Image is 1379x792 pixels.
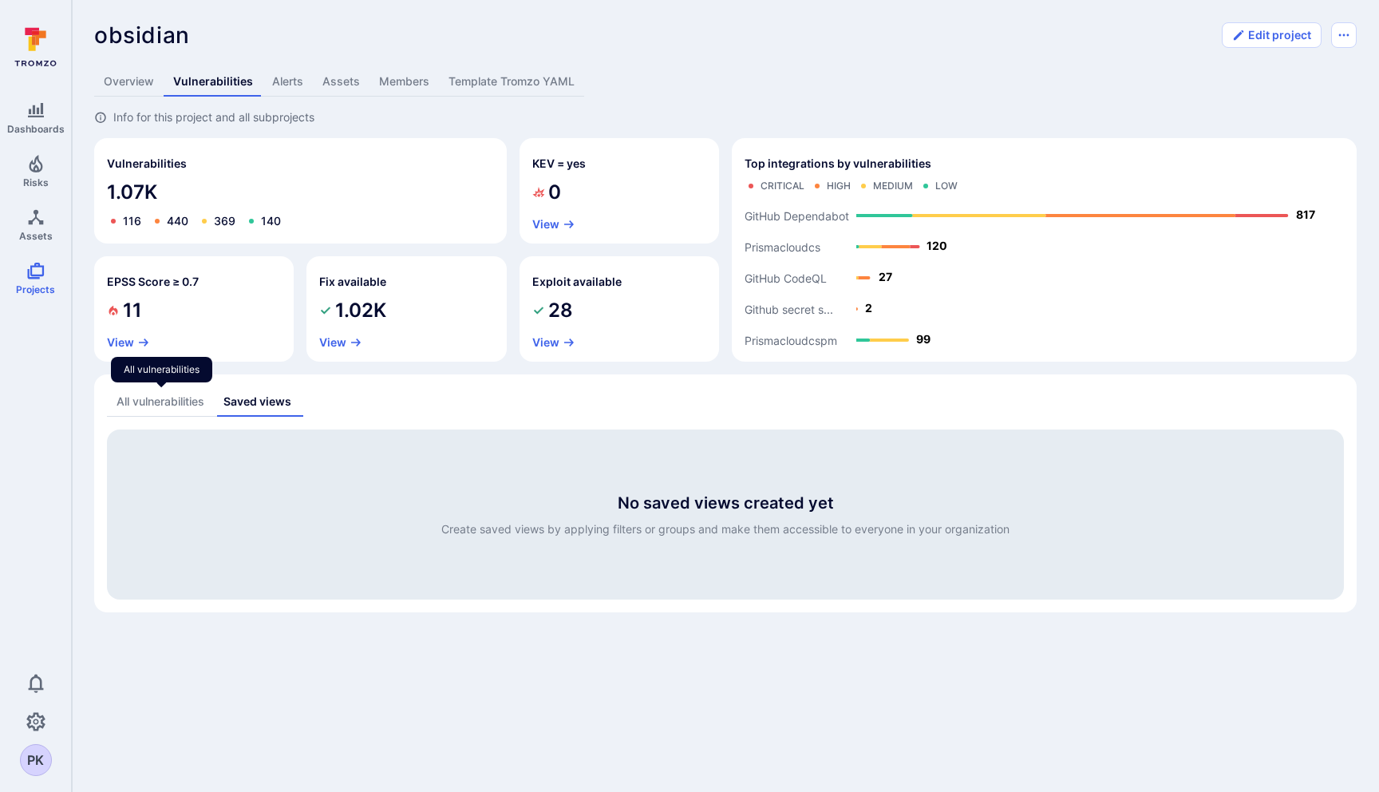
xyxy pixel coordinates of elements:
[1222,22,1322,48] button: Edit project
[19,230,53,242] span: Assets
[761,180,804,192] div: Critical
[369,67,439,97] a: Members
[532,218,575,231] button: View
[111,357,212,382] div: All vulnerabilities
[532,274,622,290] h2: Exploit available
[873,180,913,192] div: Medium
[167,214,188,228] a: 440
[927,239,947,252] text: 120
[7,123,65,135] span: Dashboards
[319,274,386,290] h2: Fix available
[548,180,561,205] span: 0
[745,240,820,254] text: Prismacloudcs
[164,67,263,97] a: Vulnerabilities
[1331,22,1357,48] button: Options menu
[935,180,958,192] div: Low
[94,67,1357,97] div: Project tabs
[441,492,1010,514] span: No saved views created yet
[107,156,187,172] span: Vulnerabilities
[261,214,281,228] a: 140
[107,336,150,349] button: View
[20,744,52,776] button: PK
[879,270,892,283] text: 27
[745,334,837,347] text: Prismacloudcspm
[107,274,199,290] h2: EPSS Score ≥ 0.7
[313,67,369,97] a: Assets
[732,138,1357,362] div: Top integrations by vulnerabilities
[1296,208,1315,221] text: 817
[20,744,52,776] div: Pavan Kumar Kamma
[745,303,833,316] text: Github secret s...
[123,298,142,323] span: 11
[107,180,494,205] span: 1.07K
[94,22,190,49] span: obsidian
[23,176,49,188] span: Risks
[532,156,586,172] h2: KEV = yes
[439,67,584,97] a: Template Tromzo YAML
[865,301,872,315] text: 2
[223,394,291,410] div: Saved views
[441,521,1010,537] p: Create saved views by applying filters or groups and make them accessible to everyone in your org...
[94,138,507,244] div: Vulnerabilities
[745,156,931,172] span: Top integrations by vulnerabilities
[263,67,313,97] a: Alerts
[916,332,931,346] text: 99
[827,180,851,192] div: High
[319,336,362,349] button: View
[107,387,1344,417] div: assets tabs
[335,298,386,323] span: 1.02K
[117,394,204,410] div: All vulnerabilities
[123,214,141,228] a: 116
[16,283,55,295] span: Projects
[745,209,849,223] text: GitHub Dependabot
[94,67,164,97] a: Overview
[745,271,827,285] text: GitHub CodeQL
[214,214,235,228] a: 369
[548,298,573,323] span: 28
[745,199,1344,349] svg: Top integrations by vulnerabilities bar
[532,336,575,349] button: View
[113,109,314,125] span: Info for this project and all subprojects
